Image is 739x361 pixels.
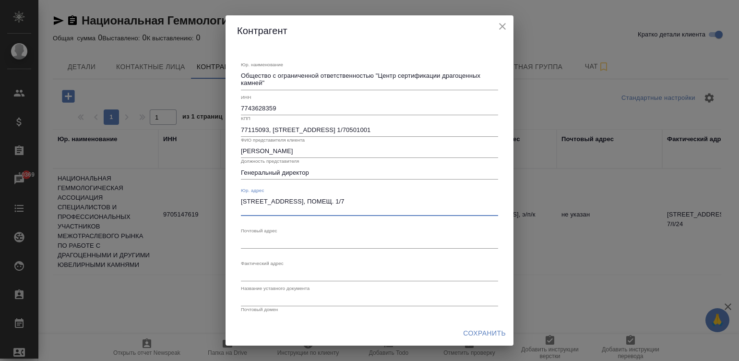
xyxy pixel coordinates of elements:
label: ФИО представителя клиента [241,137,305,142]
label: Почтовый домен [241,307,278,312]
span: Сохранить [463,327,506,339]
label: Название уставного документа [241,286,310,290]
button: Сохранить [459,325,510,342]
label: ИНН [241,95,251,100]
button: close [495,19,510,34]
label: КПП [241,116,250,121]
textarea: Общество с ограниченной ответственностью "Центр сертификации драгоценных камней" [241,72,498,87]
label: Почтовый адрес [241,228,277,233]
textarea: [STREET_ADDRESS], ПОМЕЩ. 1/7 [241,198,498,213]
label: Фактический адрес [241,261,284,265]
label: Юр. адрес [241,188,264,193]
label: Юр. наименование [241,62,283,67]
label: Должность представителя [241,159,299,164]
span: Контрагент [237,25,287,36]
